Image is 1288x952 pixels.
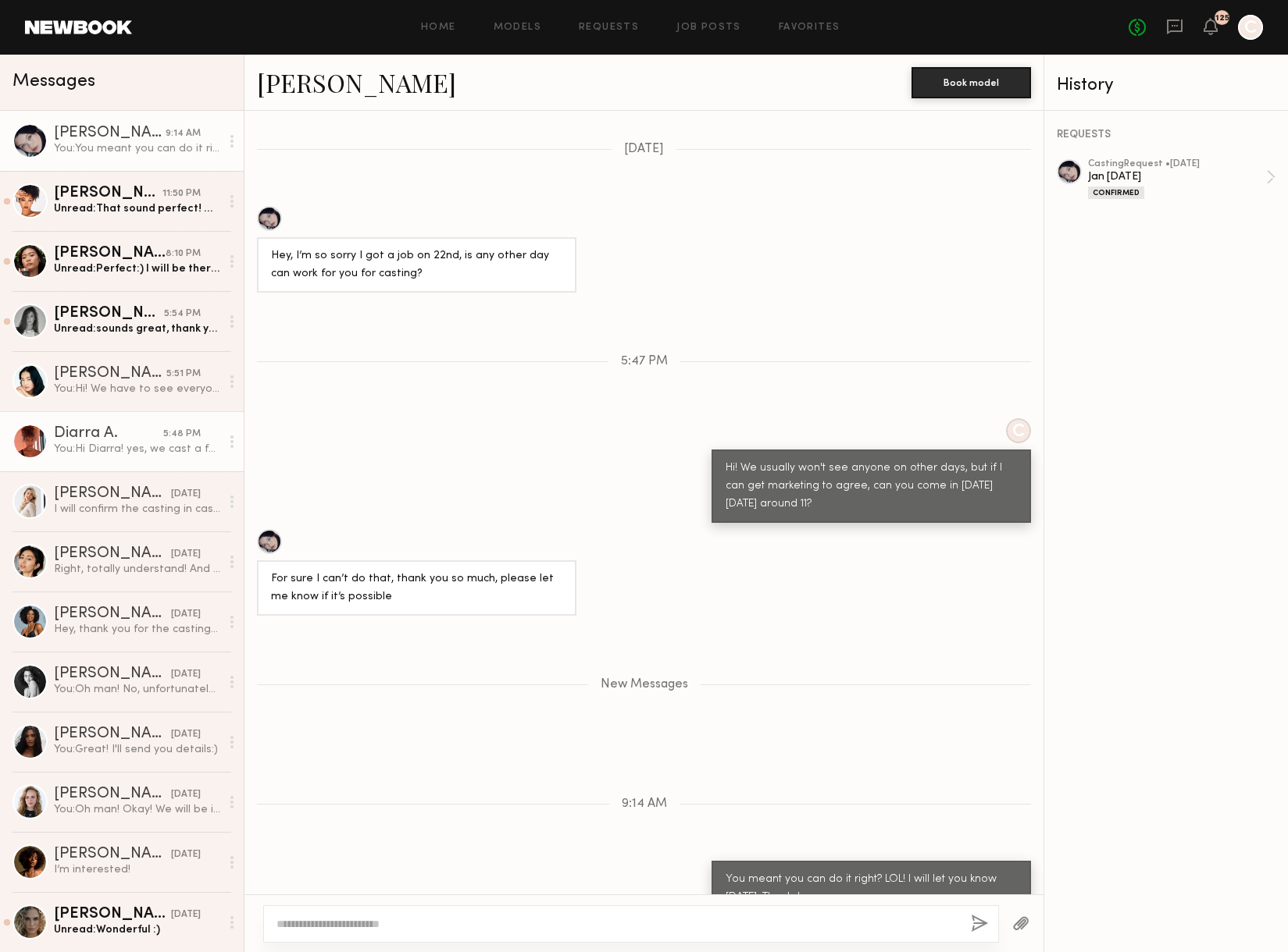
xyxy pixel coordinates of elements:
div: [PERSON_NAME] [54,666,171,682]
span: New Messages [601,678,688,691]
div: [PERSON_NAME] [54,306,164,321]
div: [DATE] [171,487,201,502]
span: [DATE] [624,143,664,156]
div: History [1057,76,1276,94]
button: Book model [912,67,1031,98]
div: For sure I can’t do that, thank you so much, please let me know if it’s possible [271,570,562,606]
div: 9:14 AM [166,126,201,141]
div: [PERSON_NAME] [54,546,171,562]
div: [DATE] [171,607,201,622]
a: Requests [579,23,639,33]
div: You meant you can do it right? LOL! I will let you know [DATE]. Thanks! [726,871,1017,907]
div: 5:51 PM [166,367,201,382]
div: I’m interested! [54,862,220,877]
div: [DATE] [171,667,201,682]
span: 5:47 PM [621,355,668,368]
span: 9:14 AM [622,797,667,811]
div: [PERSON_NAME] [54,847,171,862]
div: [PERSON_NAME] [54,907,171,922]
div: Unread: Perfect:) I will be there! Thanks! [54,261,220,276]
div: You: Great! I'll send you details:) [54,742,220,757]
a: C [1238,15,1263,40]
div: [DATE] [171,787,201,802]
div: Diarra A. [54,426,163,442]
div: Jan [DATE] [1088,169,1266,184]
div: [PERSON_NAME] [54,246,166,261]
div: [PERSON_NAME] [54,726,171,742]
div: casting Request • [DATE] [1088,159,1266,169]
div: You: You meant you can do it right? LOL! I will let you know [DATE]. Thanks! [54,141,220,156]
a: Models [494,23,541,33]
div: You: Hi! We have to see everyone in person for shade match. Don't worry, we cast and shoot severa... [54,382,220,396]
a: Favorites [779,23,840,33]
div: Unread: sounds great, thank you for the details! see you then :) [54,321,220,336]
div: 11:50 PM [162,186,201,201]
a: Home [421,23,456,33]
div: REQUESTS [1057,130,1276,140]
div: Right, totally understand! And okay awesome thank you so much! Have a great day! [54,562,220,577]
div: Unread: Wonderful :) [54,922,220,937]
div: [PERSON_NAME] [54,366,166,382]
div: [DATE] [171,908,201,922]
div: 125 [1215,14,1229,23]
a: [PERSON_NAME] [257,66,456,99]
div: Hi! We usually won't see anyone on other days, but if I can get marketing to agree, can you come ... [726,460,1017,513]
div: [DATE] [171,847,201,862]
div: 5:48 PM [163,427,201,442]
div: I will confirm the casting in case if I can make it! [54,502,220,517]
div: 8:10 PM [166,247,201,261]
div: Confirmed [1088,186,1144,199]
div: [PERSON_NAME] [54,186,162,201]
div: Hey, I’m so sorry I got a job on 22nd, is any other day can work for you for casting? [271,247,562,283]
div: Hey, thank you for the casting opportunity. Unfortunately I am out of town next week and won’t be... [54,622,220,637]
div: Unread: That sound perfect! Will do! Thank you so much!! [54,201,220,216]
div: [PERSON_NAME] [54,486,171,502]
a: Job Posts [676,23,741,33]
a: Book model [912,75,1031,88]
div: [PERSON_NAME] [54,606,171,622]
div: You: Oh man! Okay! We will be in touch for the next one! [54,802,220,817]
a: castingRequest •[DATE]Jan [DATE]Confirmed [1088,159,1276,199]
div: 5:54 PM [164,307,201,321]
div: [DATE] [171,727,201,742]
div: [DATE] [171,547,201,562]
span: Messages [12,73,95,91]
div: You: Oh man! No, unfortunately not. Well, you could come to the casting next week and we can see ... [54,682,220,697]
div: [PERSON_NAME] [54,126,166,141]
div: [PERSON_NAME] [54,787,171,802]
div: You: Hi Diarra! yes, we cast a few times a year. I will let you know when the next one is:) [54,442,220,456]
